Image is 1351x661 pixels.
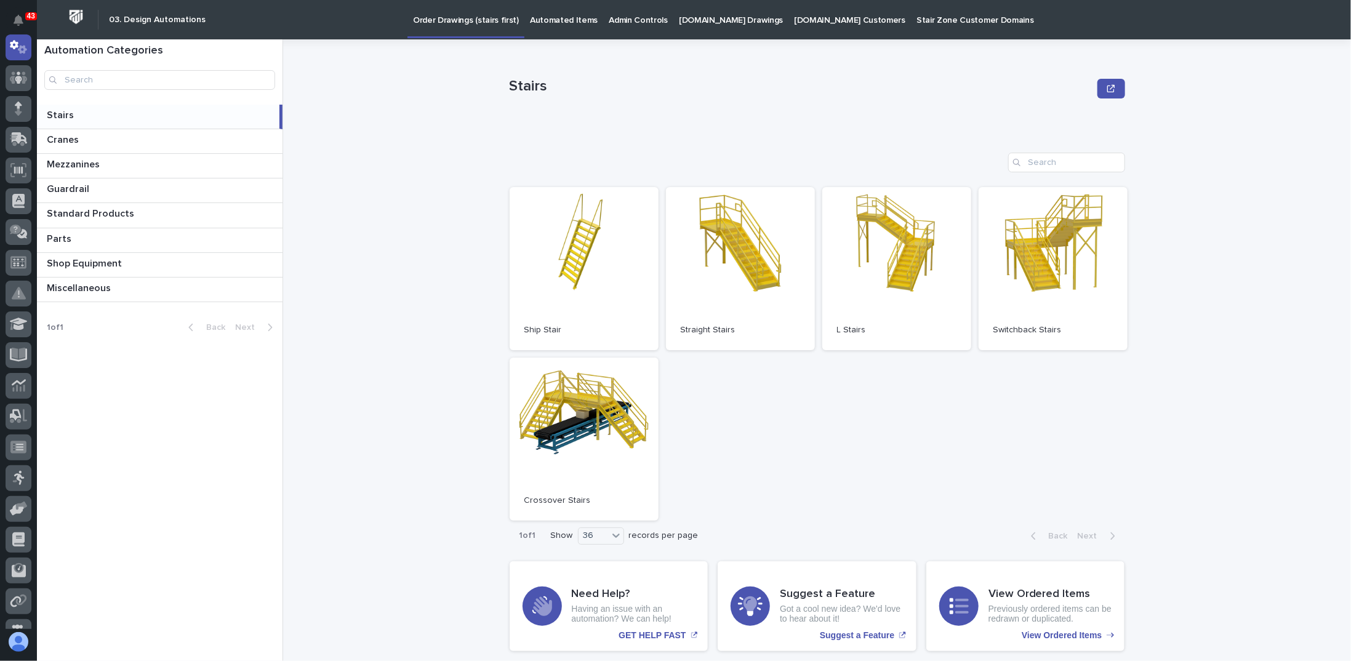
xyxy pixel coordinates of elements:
[837,325,956,335] p: L Stairs
[47,132,81,146] p: Cranes
[37,129,283,154] a: CranesCranes
[619,630,686,641] p: GET HELP FAST
[510,78,1093,95] p: Stairs
[820,630,894,641] p: Suggest a Feature
[37,105,283,129] a: StairsStairs
[510,561,708,651] a: GET HELP FAST
[37,313,73,343] p: 1 of 1
[37,228,283,253] a: PartsParts
[572,588,696,601] h3: Need Help?
[65,6,87,28] img: Workspace Logo
[579,529,608,542] div: 36
[993,325,1113,335] p: Switchback Stairs
[37,178,283,203] a: GuardrailGuardrail
[199,323,225,332] span: Back
[37,203,283,228] a: Standard ProductsStandard Products
[780,604,904,625] p: Got a cool new idea? We'd love to hear about it!
[1008,153,1125,172] input: Search
[718,561,916,651] a: Suggest a Feature
[47,231,74,245] p: Parts
[524,495,644,506] p: Crossover Stairs
[6,7,31,33] button: Notifications
[822,187,971,350] a: L Stairs
[47,280,113,294] p: Miscellaneous
[510,358,659,521] a: Crossover Stairs
[47,156,102,170] p: Mezzanines
[926,561,1125,651] a: View Ordered Items
[988,604,1112,625] p: Previously ordered items can be redrawn or duplicated.
[235,323,262,332] span: Next
[47,181,92,195] p: Guardrail
[178,322,230,333] button: Back
[524,325,644,335] p: Ship Stair
[780,588,904,601] h3: Suggest a Feature
[1073,531,1125,542] button: Next
[1078,532,1105,540] span: Next
[15,15,31,34] div: Notifications43
[37,278,283,302] a: MiscellaneousMiscellaneous
[666,187,815,350] a: Straight Stairs
[37,154,283,178] a: MezzaninesMezzanines
[27,12,35,20] p: 43
[230,322,283,333] button: Next
[47,255,124,270] p: Shop Equipment
[1022,630,1102,641] p: View Ordered Items
[37,253,283,278] a: Shop EquipmentShop Equipment
[510,187,659,350] a: Ship Stair
[1021,531,1073,542] button: Back
[44,70,275,90] input: Search
[979,187,1128,350] a: Switchback Stairs
[44,44,275,58] h1: Automation Categories
[572,604,696,625] p: Having an issue with an automation? We can help!
[109,15,206,25] h2: 03. Design Automations
[510,521,546,551] p: 1 of 1
[629,531,699,541] p: records per page
[47,206,137,220] p: Standard Products
[6,629,31,655] button: users-avatar
[1041,532,1068,540] span: Back
[47,107,76,121] p: Stairs
[988,588,1112,601] h3: View Ordered Items
[551,531,573,541] p: Show
[681,325,800,335] p: Straight Stairs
